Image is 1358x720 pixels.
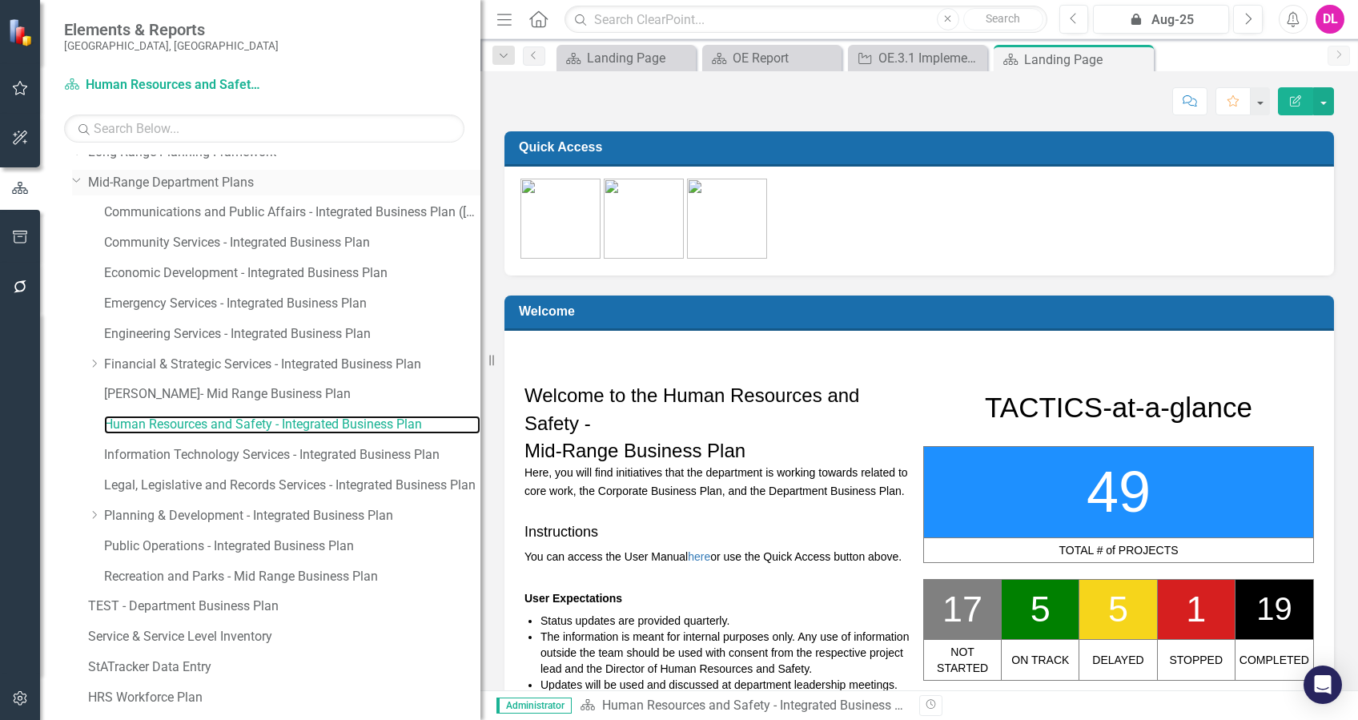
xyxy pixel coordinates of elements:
a: Financial & Strategic Services - Integrated Business Plan [104,356,480,374]
li: Updates will be used and discussed at department leadership meetings. [540,677,915,693]
button: Aug-25 [1093,5,1229,34]
span: Elements & Reports [64,20,279,39]
span: TACTICS-at-a-glance [985,392,1252,423]
button: DL [1316,5,1344,34]
span: 1 [1186,589,1206,629]
span: 49 [1087,460,1151,524]
a: Human Resources and Safety - Integrated Business Plan [104,416,480,434]
small: [GEOGRAPHIC_DATA], [GEOGRAPHIC_DATA] [64,39,279,52]
a: Engineering Services - Integrated Business Plan [104,325,480,344]
a: Recreation and Parks - Mid Range Business Plan [104,568,480,586]
div: OE.3.1 Implement a Human Resources Information System (HRIS) [878,48,983,68]
li: Status updates are provided quarterly. [540,613,915,629]
h3: Welcome [519,304,1325,319]
a: StATracker Data Entry [88,658,480,677]
span: NOT STARTED [937,646,988,674]
div: Landing Page [1024,50,1150,70]
span: User Expectations [524,592,622,605]
a: OE Report [706,48,838,68]
input: Search Below... [64,115,464,143]
a: Service & Service Level Inventory [88,628,480,646]
a: here [688,550,710,563]
span: Here, you will find initiatives that the department is working towards related to core work, the ... [524,447,908,539]
span: 5 [1108,589,1128,629]
span: STOPPED [1169,654,1223,666]
a: HRS Workforce Plan [88,689,480,707]
span: 5 [1031,589,1051,629]
div: Aug-25 [1099,10,1223,30]
a: Mid-Range Department Plans [88,174,480,192]
button: Search [963,8,1043,30]
img: Training-green%20v2.png [687,179,767,259]
a: [PERSON_NAME]- Mid Range Business Plan [104,385,480,404]
a: TEST - Department Business Plan [88,597,480,616]
a: Landing Page [560,48,692,68]
a: Information Technology Services - Integrated Business Plan [104,446,480,465]
div: Landing Page [587,48,692,68]
span: Welcome to the Human Resources and Safety - [524,384,859,433]
input: Search ClearPoint... [564,6,1047,34]
a: Community Services - Integrated Business Plan [104,234,480,252]
span: You can access the User Manual or use the Quick Access button above. [524,550,902,563]
a: Public Operations - Integrated Business Plan [104,537,480,556]
img: ClearPoint Strategy [7,18,37,47]
li: The information is meant for internal purposes only. Any use of information outside the team shou... [540,629,915,677]
a: Economic Development - Integrated Business Plan [104,264,480,283]
h3: Quick Access [519,139,1325,155]
span: DELAYED [1092,654,1143,666]
div: » [580,697,907,715]
img: Assignments.png [604,179,684,259]
a: Legal, Legislative and Records Services - Integrated Business Plan [104,477,480,495]
a: Communications and Public Affairs - Integrated Business Plan ([DATE]-[DATE]) [104,203,480,222]
div: OE Report [733,48,838,68]
img: CBP-green%20v2.png [520,179,601,259]
a: Planning & Development - Integrated Business Plan [104,507,480,525]
span: ON TRACK [1011,654,1069,666]
span: 17 [942,589,982,629]
span: Instructions [524,524,598,540]
span: 19 [1256,591,1292,626]
span: TOTAL # of PROJECTS [1059,544,1178,557]
div: Open Intercom Messenger [1304,666,1342,704]
a: Human Resources and Safety - Integrated Business Plan [602,698,920,713]
a: Human Resources and Safety - Integrated Business Plan [64,76,264,95]
span: COMPLETED [1239,654,1309,666]
span: Search [986,12,1020,25]
span: Administrator [496,698,572,714]
a: OE.3.1 Implement a Human Resources Information System (HRIS) [852,48,983,68]
a: Emergency Services - Integrated Business Plan [104,295,480,313]
span: Mid-Range Business Plan [524,440,745,461]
